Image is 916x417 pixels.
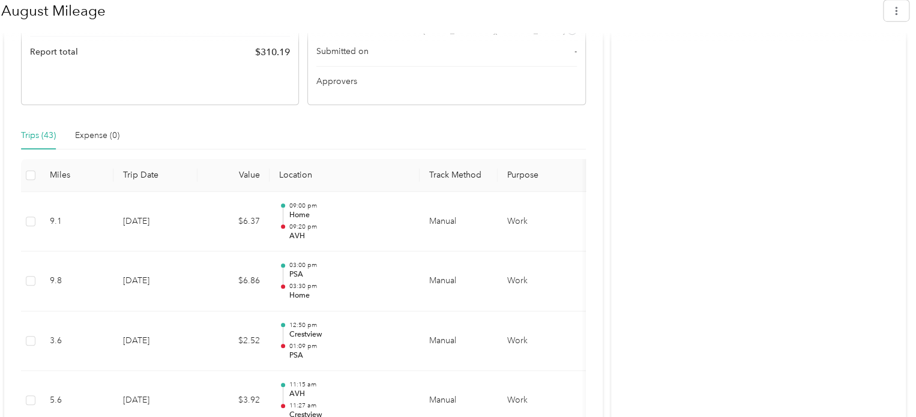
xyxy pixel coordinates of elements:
p: 09:20 pm [289,223,410,231]
td: $2.52 [197,311,270,371]
td: $6.37 [197,192,270,252]
p: Home [289,290,410,301]
th: Track Method [420,159,498,192]
p: 09:00 pm [289,202,410,210]
td: 9.1 [40,192,113,252]
td: 3.6 [40,311,113,371]
td: $6.86 [197,251,270,311]
p: AVH [289,231,410,242]
p: PSA [289,269,410,280]
td: Manual [420,192,498,252]
span: $ 310.19 [255,45,290,59]
span: Report total [30,46,78,58]
td: [DATE] [113,192,197,252]
p: 12:50 pm [289,321,410,329]
span: Approvers [316,75,357,88]
td: Manual [420,251,498,311]
td: Work [498,311,588,371]
th: Location [270,159,420,192]
th: Purpose [498,159,588,192]
td: 9.8 [40,251,113,311]
p: 01:09 pm [289,342,410,350]
td: [DATE] [113,251,197,311]
th: Trip Date [113,159,197,192]
p: AVH [289,389,410,400]
span: - [574,45,577,58]
p: 03:30 pm [289,282,410,290]
p: 03:00 pm [289,261,410,269]
td: [DATE] [113,311,197,371]
th: Value [197,159,270,192]
p: PSA [289,350,410,361]
td: Manual [420,311,498,371]
td: Work [498,251,588,311]
p: Home [289,210,410,221]
div: Trips (43) [21,129,56,142]
p: Crestview [289,329,410,340]
p: 11:27 am [289,401,410,410]
p: 11:15 am [289,380,410,389]
td: Work [498,192,588,252]
span: Submitted on [316,45,369,58]
div: Expense (0) [75,129,119,142]
th: Miles [40,159,113,192]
